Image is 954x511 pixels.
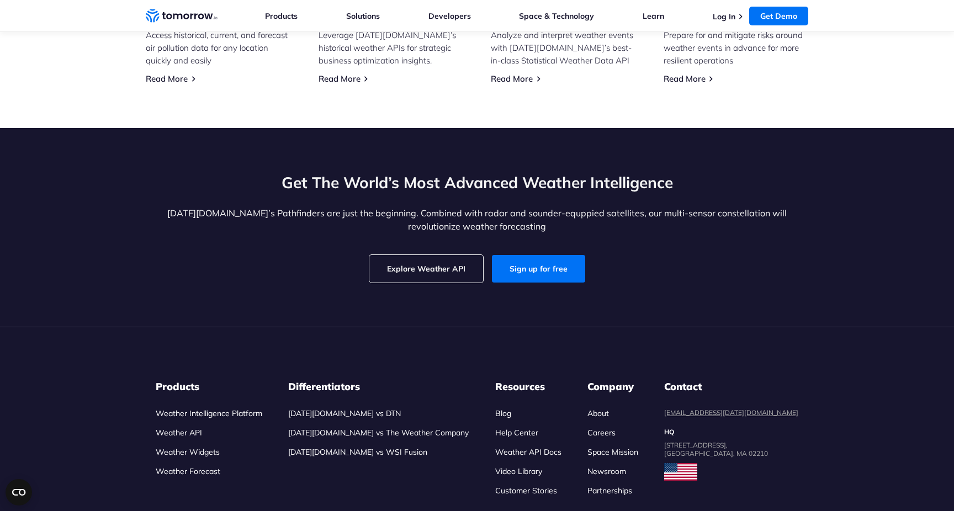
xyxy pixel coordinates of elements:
[428,11,471,21] a: Developers
[643,11,664,21] a: Learn
[146,206,808,233] p: [DATE][DOMAIN_NAME]’s Pathfinders are just the beginning. Combined with radar and sounder-equppie...
[156,466,220,476] a: Weather Forecast
[492,255,585,283] a: Sign up for free
[156,447,220,457] a: Weather Widgets
[156,408,262,418] a: Weather Intelligence Platform
[265,11,298,21] a: Products
[664,29,809,67] p: Prepare for and mitigate risks around weather events in advance for more resilient operations
[491,73,533,84] a: Read More
[146,73,188,84] a: Read More
[146,29,291,67] p: Access historical, current, and forecast air pollution data for any location quickly and easily
[288,380,469,393] h3: Differentiators
[713,12,735,22] a: Log In
[519,11,594,21] a: Space & Technology
[369,255,483,283] a: Explore Weather API
[587,428,616,438] a: Careers
[495,408,511,418] a: Blog
[319,29,464,67] p: Leverage [DATE][DOMAIN_NAME]’s historical weather APIs for strategic business optimization insights.
[319,73,361,84] a: Read More
[664,463,697,481] img: usa flag
[146,8,218,24] a: Home link
[587,380,638,393] h3: Company
[491,29,636,67] p: Analyze and interpret weather events with [DATE][DOMAIN_NAME]’s best-in-class Statistical Weather...
[495,486,557,496] a: Customer Stories
[664,380,798,457] dl: contact details
[664,73,706,84] a: Read More
[6,479,32,505] button: Open CMP widget
[664,408,798,417] a: [EMAIL_ADDRESS][DATE][DOMAIN_NAME]
[587,408,609,418] a: About
[288,447,427,457] a: [DATE][DOMAIN_NAME] vs WSI Fusion
[288,428,469,438] a: [DATE][DOMAIN_NAME] vs The Weather Company
[749,7,808,25] a: Get Demo
[156,428,202,438] a: Weather API
[664,380,798,393] dt: Contact
[156,380,262,393] h3: Products
[495,447,561,457] a: Weather API Docs
[664,441,798,457] dd: [STREET_ADDRESS], [GEOGRAPHIC_DATA], MA 02210
[288,408,401,418] a: [DATE][DOMAIN_NAME] vs DTN
[664,428,798,437] dt: HQ
[587,447,638,457] a: Space Mission
[495,380,561,393] h3: Resources
[587,466,626,476] a: Newsroom
[146,172,808,193] h2: Get The World’s Most Advanced Weather Intelligence
[495,428,538,438] a: Help Center
[587,486,632,496] a: Partnerships
[495,466,542,476] a: Video Library
[346,11,380,21] a: Solutions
